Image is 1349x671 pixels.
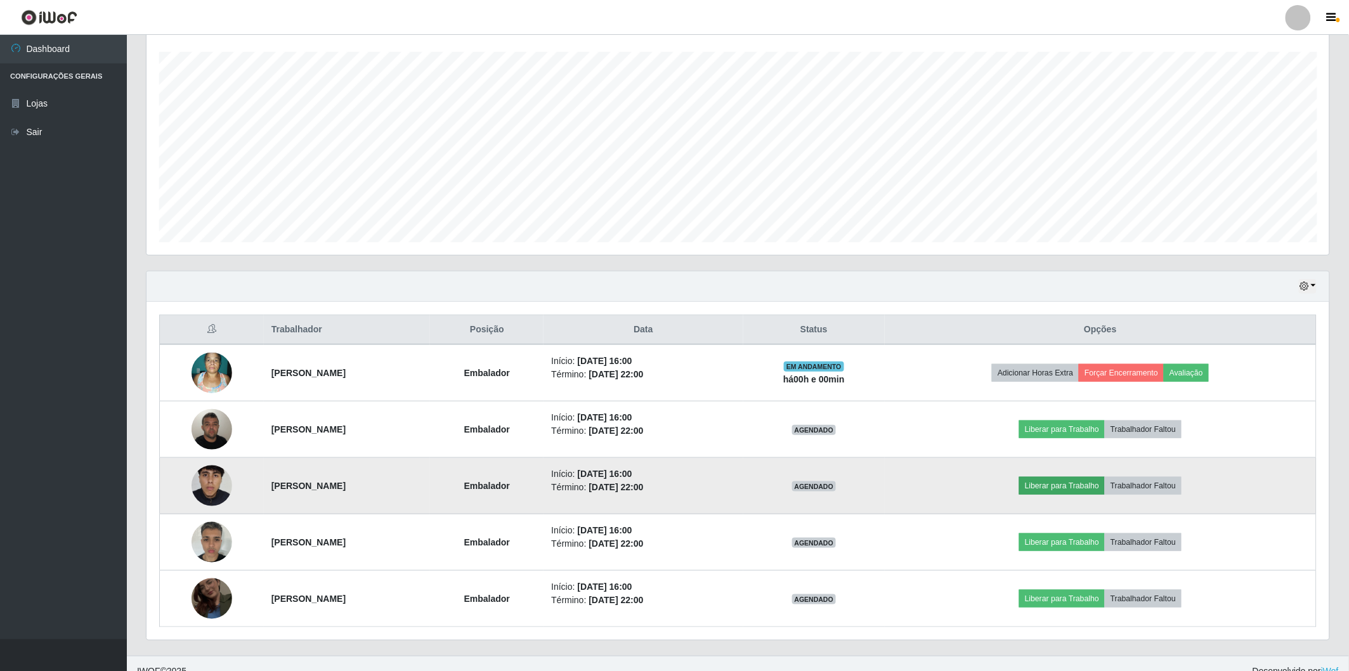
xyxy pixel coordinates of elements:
[792,481,837,492] span: AGENDADO
[551,594,735,607] li: Término:
[464,537,510,547] strong: Embalador
[551,467,735,481] li: Início:
[264,315,431,345] th: Trabalhador
[1079,364,1164,382] button: Forçar Encerramento
[992,364,1079,382] button: Adicionar Horas Extra
[544,315,743,345] th: Data
[192,441,232,531] img: 1733491183363.jpeg
[1019,420,1105,438] button: Liberar para Trabalho
[430,315,544,345] th: Posição
[192,402,232,456] img: 1714957062897.jpeg
[578,356,632,366] time: [DATE] 16:00
[1019,590,1105,608] button: Liberar para Trabalho
[792,538,837,548] span: AGENDADO
[271,537,346,547] strong: [PERSON_NAME]
[1105,533,1182,551] button: Trabalhador Faltou
[464,481,510,491] strong: Embalador
[589,426,644,436] time: [DATE] 22:00
[551,411,735,424] li: Início:
[589,595,644,605] time: [DATE] 22:00
[792,594,837,604] span: AGENDADO
[464,424,510,434] strong: Embalador
[551,537,735,550] li: Término:
[192,346,232,400] img: 1677665450683.jpeg
[589,482,644,492] time: [DATE] 22:00
[551,355,735,368] li: Início:
[1105,420,1182,438] button: Trabalhador Faltou
[21,10,77,25] img: CoreUI Logo
[192,563,232,635] img: 1756742293072.jpeg
[578,525,632,535] time: [DATE] 16:00
[551,368,735,381] li: Término:
[743,315,885,345] th: Status
[551,524,735,537] li: Início:
[1105,477,1182,495] button: Trabalhador Faltou
[271,481,346,491] strong: [PERSON_NAME]
[192,515,232,569] img: 1753187317343.jpeg
[464,594,510,604] strong: Embalador
[578,412,632,422] time: [DATE] 16:00
[783,374,845,384] strong: há 00 h e 00 min
[271,594,346,604] strong: [PERSON_NAME]
[792,425,837,435] span: AGENDADO
[1105,590,1182,608] button: Trabalhador Faltou
[885,315,1316,345] th: Opções
[578,582,632,592] time: [DATE] 16:00
[578,469,632,479] time: [DATE] 16:00
[1019,533,1105,551] button: Liberar para Trabalho
[464,368,510,378] strong: Embalador
[1019,477,1105,495] button: Liberar para Trabalho
[1164,364,1209,382] button: Avaliação
[271,368,346,378] strong: [PERSON_NAME]
[271,424,346,434] strong: [PERSON_NAME]
[551,424,735,438] li: Término:
[551,481,735,494] li: Término:
[589,369,644,379] time: [DATE] 22:00
[784,362,844,372] span: EM ANDAMENTO
[551,580,735,594] li: Início:
[589,538,644,549] time: [DATE] 22:00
